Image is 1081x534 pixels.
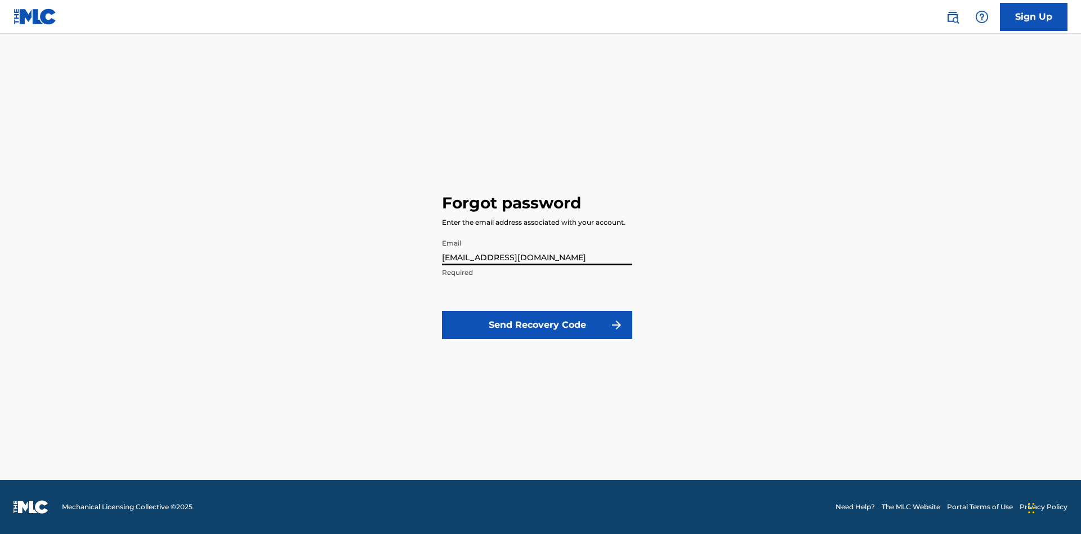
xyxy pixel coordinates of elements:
[1020,502,1067,512] a: Privacy Policy
[836,502,875,512] a: Need Help?
[1000,3,1067,31] a: Sign Up
[947,502,1013,512] a: Portal Terms of Use
[442,193,581,213] h3: Forgot password
[941,6,964,28] a: Public Search
[1025,480,1081,534] iframe: Chat Widget
[971,6,993,28] div: Help
[62,502,193,512] span: Mechanical Licensing Collective © 2025
[14,500,48,514] img: logo
[946,10,959,24] img: search
[975,10,989,24] img: help
[442,311,632,339] button: Send Recovery Code
[14,8,57,25] img: MLC Logo
[610,318,623,332] img: f7272a7cc735f4ea7f67.svg
[1028,491,1035,525] div: Drag
[442,268,632,278] p: Required
[442,217,626,228] div: Enter the email address associated with your account.
[882,502,940,512] a: The MLC Website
